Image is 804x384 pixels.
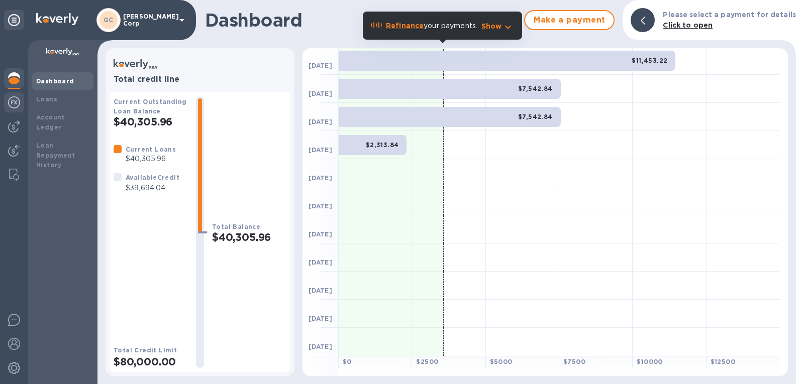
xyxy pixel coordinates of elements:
[309,315,332,322] b: [DATE]
[366,141,399,149] b: $2,313.84
[126,154,176,164] p: $40,305.96
[490,358,513,365] b: $ 5000
[481,21,502,31] p: Show
[205,10,519,31] h1: Dashboard
[663,11,796,19] b: Please select a payment for details
[711,358,735,365] b: $ 12500
[518,113,553,120] b: $7,542.84
[309,287,332,294] b: [DATE]
[8,96,20,108] img: Foreign exchange
[126,183,179,193] p: $39,694.04
[309,174,332,182] b: [DATE]
[637,358,662,365] b: $ 10000
[114,115,188,128] h2: $40,305.96
[481,21,514,31] button: Show
[533,14,606,26] span: Make a payment
[114,355,188,368] h2: $80,000.00
[309,259,332,266] b: [DATE]
[126,146,176,153] b: Current Loans
[518,85,553,92] b: $7,542.84
[212,223,260,230] b: Total Balance
[309,146,332,154] b: [DATE]
[212,231,286,243] h2: $40,305.96
[309,230,332,238] b: [DATE]
[632,57,667,64] b: $11,453.22
[563,358,585,365] b: $ 7500
[36,77,74,85] b: Dashboard
[36,95,57,103] b: Loans
[309,202,332,210] b: [DATE]
[36,113,65,131] b: Account Ledger
[343,358,352,365] b: $ 0
[36,13,78,25] img: Logo
[4,10,24,30] div: Unpin categories
[663,21,713,29] b: Click to open
[36,142,75,169] b: Loan Repayment History
[114,98,187,115] b: Current Outstanding Loan Balance
[386,21,477,31] p: your payments.
[126,174,179,181] b: Available Credit
[386,22,424,30] b: Refinance
[114,346,177,354] b: Total Credit Limit
[416,358,438,365] b: $ 2500
[114,75,286,84] h3: Total credit line
[123,13,173,27] p: [PERSON_NAME] Corp
[309,90,332,97] b: [DATE]
[104,16,114,24] b: GC
[524,10,615,30] button: Make a payment
[309,343,332,350] b: [DATE]
[309,118,332,125] b: [DATE]
[309,62,332,69] b: [DATE]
